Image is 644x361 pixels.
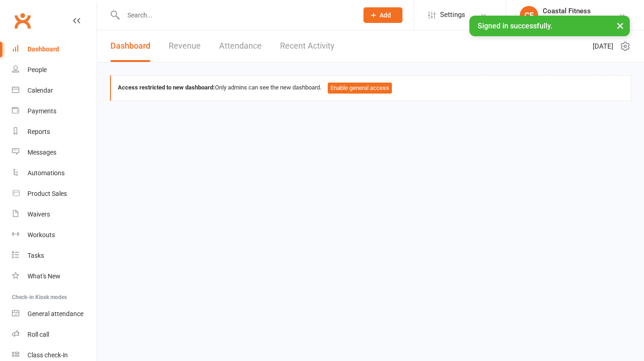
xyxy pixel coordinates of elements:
[543,15,618,23] div: Coastal Fitness Movement
[28,128,50,135] div: Reports
[328,83,392,94] button: Enable general access
[28,66,47,73] div: People
[12,101,97,122] a: Payments
[280,30,335,62] a: Recent Activity
[28,190,67,197] div: Product Sales
[110,30,150,62] a: Dashboard
[593,41,613,52] span: [DATE]
[12,266,97,287] a: What's New
[28,87,53,94] div: Calendar
[28,272,61,280] div: What's New
[543,7,618,15] div: Coastal Fitness
[28,211,50,218] div: Waivers
[28,252,44,259] div: Tasks
[28,231,55,239] div: Workouts
[478,22,552,30] span: Signed in successfully.
[28,310,83,317] div: General attendance
[12,122,97,142] a: Reports
[219,30,262,62] a: Attendance
[28,107,56,115] div: Payments
[118,84,215,91] strong: Access restricted to new dashboard:
[440,5,465,25] span: Settings
[28,351,68,359] div: Class check-in
[28,169,65,177] div: Automations
[12,142,97,163] a: Messages
[380,11,391,19] span: Add
[12,80,97,101] a: Calendar
[121,9,352,22] input: Search...
[12,304,97,324] a: General attendance kiosk mode
[612,16,628,35] button: ×
[12,245,97,266] a: Tasks
[363,7,402,23] button: Add
[520,6,538,24] div: CF
[12,225,97,245] a: Workouts
[12,60,97,80] a: People
[12,183,97,204] a: Product Sales
[12,324,97,345] a: Roll call
[12,39,97,60] a: Dashboard
[118,83,624,94] div: Only admins can see the new dashboard.
[28,45,59,53] div: Dashboard
[28,331,49,338] div: Roll call
[12,204,97,225] a: Waivers
[11,9,34,32] a: Clubworx
[12,163,97,183] a: Automations
[28,149,56,156] div: Messages
[169,30,201,62] a: Revenue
